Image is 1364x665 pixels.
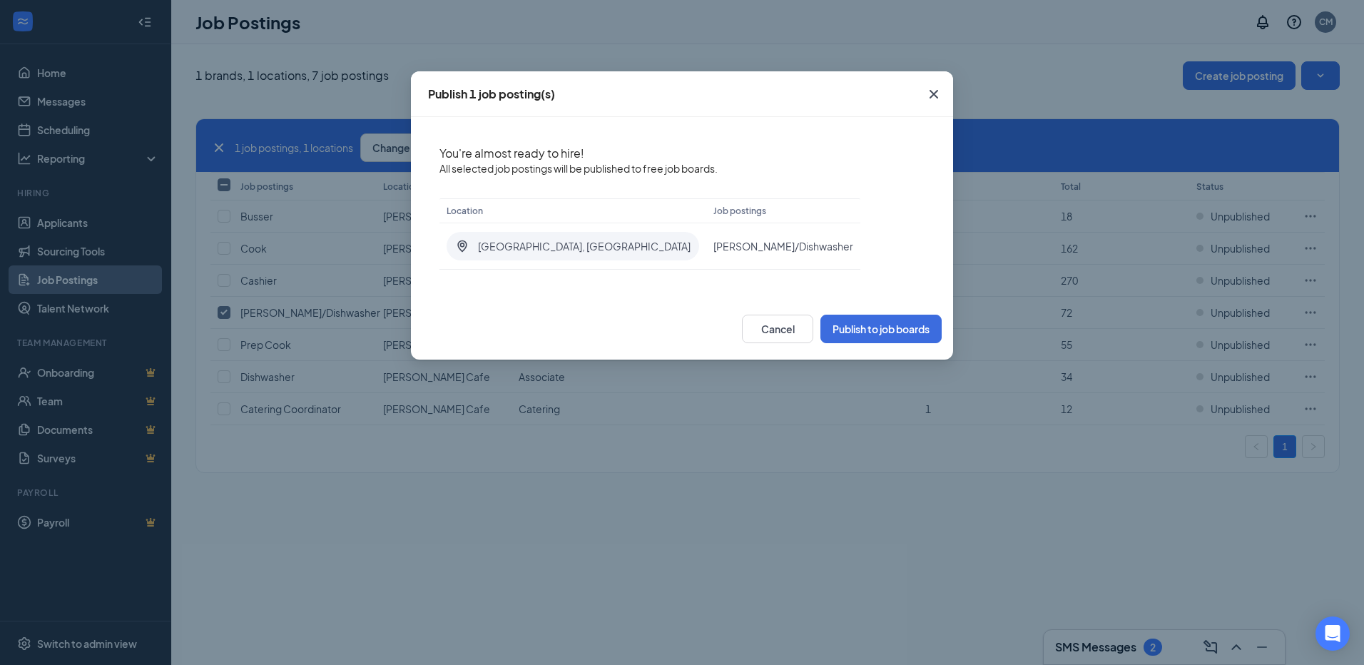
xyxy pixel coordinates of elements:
[439,161,860,176] span: All selected job postings will be published to free job boards.
[915,71,953,117] button: Close
[439,146,860,161] p: You're almost ready to hire!
[925,86,942,103] svg: Cross
[478,239,691,253] span: [GEOGRAPHIC_DATA], [GEOGRAPHIC_DATA]
[706,223,860,270] td: [PERSON_NAME]/Dishwasher
[428,86,555,102] div: Publish 1 job posting(s)
[706,198,860,223] th: Job postings
[455,239,469,253] svg: LocationPin
[742,315,813,343] button: Cancel
[1315,616,1350,651] div: Open Intercom Messenger
[820,315,942,343] button: Publish to job boards
[439,198,706,223] th: Location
